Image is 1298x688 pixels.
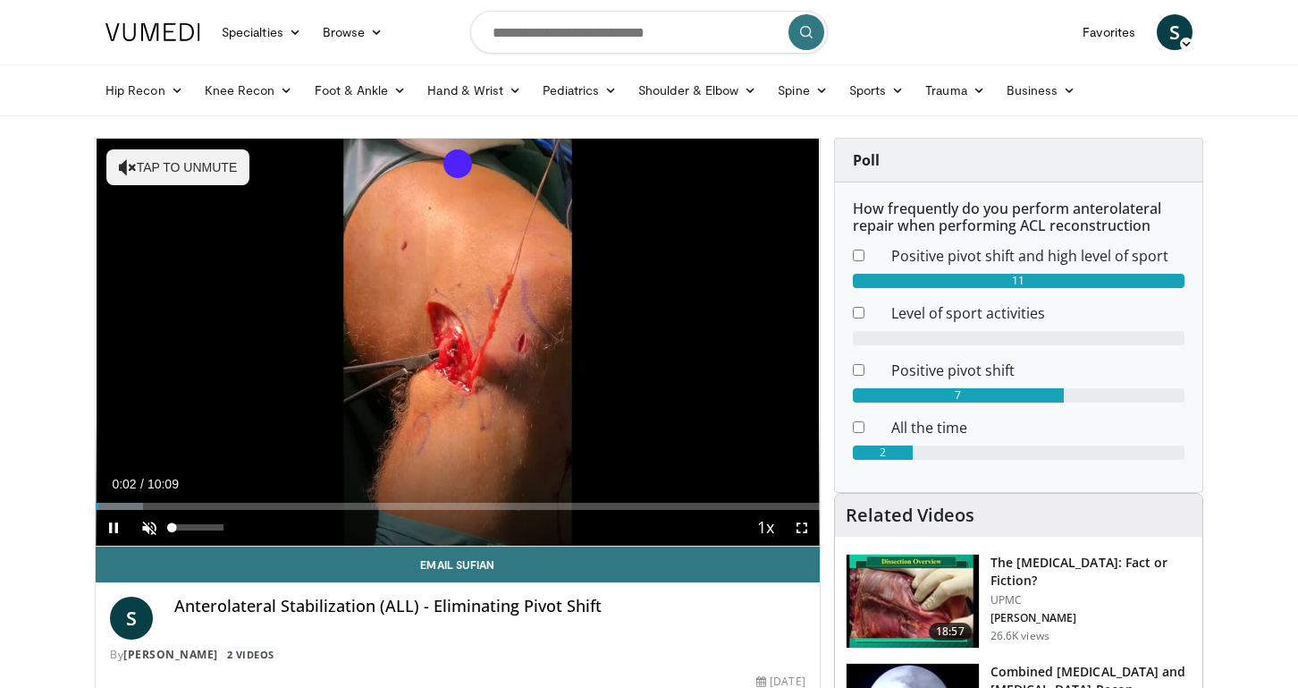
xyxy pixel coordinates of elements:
[123,647,218,662] a: [PERSON_NAME]
[853,200,1184,234] h6: How frequently do you perform anterolateral repair when performing ACL reconstruction
[417,72,532,108] a: Hand & Wrist
[839,72,915,108] a: Sports
[110,597,153,640] a: S
[1157,14,1193,50] a: S
[853,388,1064,403] div: 7
[131,510,167,546] button: Unmute
[847,555,979,648] img: 1d8f2bd8-6b58-4c67-8b22-e01ee720397b.150x105_q85_crop-smart_upscale.jpg
[96,547,820,582] a: Email Sufian
[106,149,249,185] button: Tap to unmute
[878,417,1198,438] dd: All the time
[846,505,974,526] h4: Related Videos
[112,477,136,491] span: 0:02
[914,72,996,108] a: Trauma
[990,611,1192,625] p: [PERSON_NAME]
[929,623,972,641] span: 18:57
[95,72,194,108] a: Hip Recon
[105,23,200,41] img: VuMedi Logo
[990,554,1192,590] h3: The [MEDICAL_DATA]: Fact or Fiction?
[878,302,1198,324] dd: Level of sport activities
[628,72,767,108] a: Shoulder & Elbow
[470,11,828,54] input: Search topics, interventions
[748,510,784,546] button: Playback Rate
[96,510,131,546] button: Pause
[96,139,820,547] video-js: Video Player
[1072,14,1146,50] a: Favorites
[846,554,1192,649] a: 18:57 The [MEDICAL_DATA]: Fact or Fiction? UPMC [PERSON_NAME] 26.6K views
[194,72,304,108] a: Knee Recon
[878,245,1198,267] dd: Positive pivot shift and high level of sport
[147,477,179,491] span: 10:09
[996,72,1087,108] a: Business
[140,477,144,491] span: /
[172,524,223,531] div: Volume Level
[312,14,394,50] a: Browse
[878,360,1198,381] dd: Positive pivot shift
[304,72,417,108] a: Foot & Ankle
[853,446,914,460] div: 2
[221,647,280,662] a: 2 Videos
[853,150,880,170] strong: Poll
[174,597,805,616] h4: Anterolateral Stabilization (ALL) - Eliminating Pivot Shift
[96,503,820,510] div: Progress Bar
[211,14,312,50] a: Specialties
[990,593,1192,607] p: UPMC
[853,274,1184,288] div: 11
[767,72,838,108] a: Spine
[110,647,805,663] div: By
[532,72,628,108] a: Pediatrics
[784,510,820,546] button: Fullscreen
[990,629,1049,643] p: 26.6K views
